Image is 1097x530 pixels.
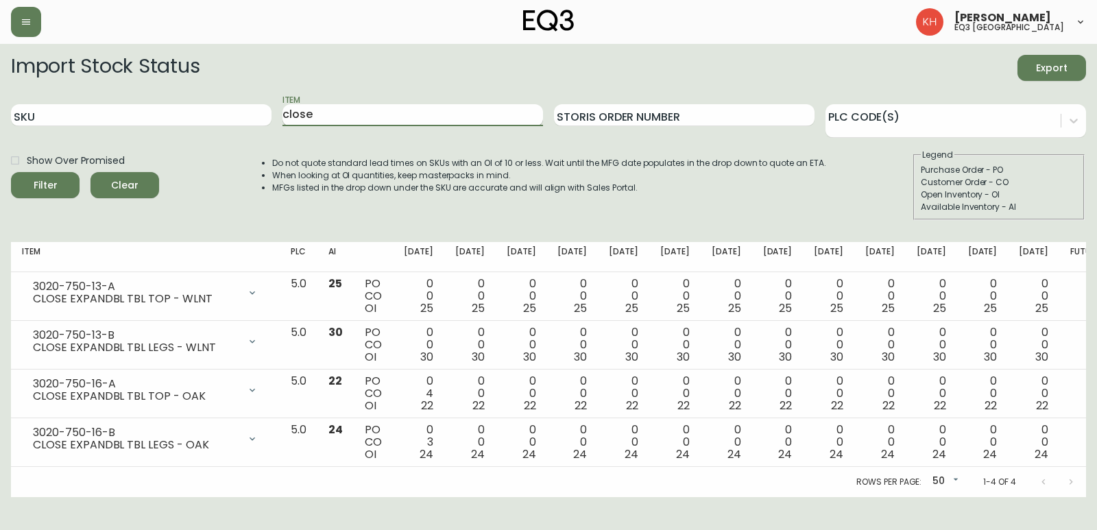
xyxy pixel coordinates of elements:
[420,446,433,462] span: 24
[763,424,793,461] div: 0 0
[1019,375,1048,412] div: 0 0
[927,470,961,493] div: 50
[626,398,638,413] span: 22
[729,398,741,413] span: 22
[507,424,536,461] div: 0 0
[365,375,382,412] div: PO CO
[917,326,946,363] div: 0 0
[933,300,946,316] span: 25
[328,422,343,437] span: 24
[365,446,376,462] span: OI
[882,398,895,413] span: 22
[814,375,843,412] div: 0 0
[328,324,343,340] span: 30
[557,326,587,363] div: 0 0
[557,424,587,461] div: 0 0
[420,300,433,316] span: 25
[625,349,638,365] span: 30
[557,375,587,412] div: 0 0
[33,378,239,390] div: 3020-750-16-A
[22,424,269,454] div: 3020-750-16-BCLOSE EXPANDBL TBL LEGS - OAK
[328,276,342,291] span: 25
[830,349,843,365] span: 30
[983,476,1016,488] p: 1-4 of 4
[856,476,921,488] p: Rows per page:
[609,375,638,412] div: 0 0
[968,375,998,412] div: 0 0
[865,278,895,315] div: 0 0
[455,424,485,461] div: 0 0
[779,349,792,365] span: 30
[404,278,433,315] div: 0 0
[983,446,997,462] span: 24
[712,326,741,363] div: 0 0
[546,242,598,272] th: [DATE]
[22,375,269,405] div: 3020-750-16-ACLOSE EXPANDBL TBL TOP - OAK
[921,176,1077,189] div: Customer Order - CO
[33,293,239,305] div: CLOSE EXPANDBL TBL TOP - WLNT
[1017,55,1086,81] button: Export
[712,278,741,315] div: 0 0
[830,300,843,316] span: 25
[752,242,804,272] th: [DATE]
[779,300,792,316] span: 25
[420,349,433,365] span: 30
[968,326,998,363] div: 0 0
[280,370,317,418] td: 5.0
[280,418,317,467] td: 5.0
[625,446,638,462] span: 24
[814,278,843,315] div: 0 0
[574,349,587,365] span: 30
[934,398,946,413] span: 22
[906,242,957,272] th: [DATE]
[881,446,895,462] span: 24
[677,300,690,316] span: 25
[33,341,239,354] div: CLOSE EXPANDBL TBL LEGS - WLNT
[27,154,125,168] span: Show Over Promised
[1019,278,1048,315] div: 0 0
[496,242,547,272] th: [DATE]
[921,149,954,161] legend: Legend
[780,398,792,413] span: 22
[33,439,239,451] div: CLOSE EXPANDBL TBL LEGS - OAK
[575,398,587,413] span: 22
[954,12,1051,23] span: [PERSON_NAME]
[1019,326,1048,363] div: 0 0
[317,242,354,272] th: AI
[557,278,587,315] div: 0 0
[921,201,1077,213] div: Available Inventory - AI
[365,398,376,413] span: OI
[455,278,485,315] div: 0 0
[455,326,485,363] div: 0 0
[421,398,433,413] span: 22
[712,375,741,412] div: 0 0
[11,172,80,198] button: Filter
[701,242,752,272] th: [DATE]
[625,300,638,316] span: 25
[1028,60,1075,77] span: Export
[609,278,638,315] div: 0 0
[921,164,1077,176] div: Purchase Order - PO
[365,326,382,363] div: PO CO
[917,375,946,412] div: 0 0
[523,300,536,316] span: 25
[660,278,690,315] div: 0 0
[272,169,826,182] li: When looking at OI quantities, keep masterpacks in mind.
[954,23,1064,32] h5: eq3 [GEOGRAPHIC_DATA]
[522,446,536,462] span: 24
[33,390,239,402] div: CLOSE EXPANDBL TBL TOP - OAK
[507,278,536,315] div: 0 0
[957,242,1009,272] th: [DATE]
[404,375,433,412] div: 0 4
[865,375,895,412] div: 0 0
[393,242,444,272] th: [DATE]
[365,300,376,316] span: OI
[472,398,485,413] span: 22
[524,398,536,413] span: 22
[728,349,741,365] span: 30
[933,349,946,365] span: 30
[763,278,793,315] div: 0 0
[660,326,690,363] div: 0 0
[280,272,317,321] td: 5.0
[803,242,854,272] th: [DATE]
